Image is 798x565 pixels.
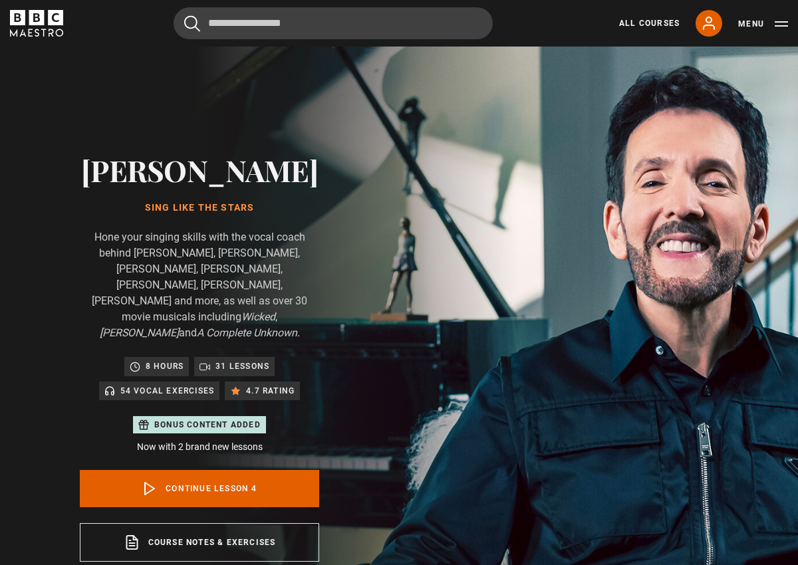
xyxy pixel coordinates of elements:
a: Continue lesson 4 [80,470,319,507]
button: Submit the search query [184,15,200,32]
p: 8 hours [146,360,184,373]
a: All Courses [619,17,680,29]
button: Toggle navigation [738,17,788,31]
p: 31 lessons [215,360,269,373]
p: Hone your singing skills with the vocal coach behind [PERSON_NAME], [PERSON_NAME], [PERSON_NAME],... [80,229,319,341]
h2: [PERSON_NAME] [80,153,319,187]
i: [PERSON_NAME] [100,326,179,339]
a: Course notes & exercises [80,523,319,562]
i: A Complete Unknown [197,326,297,339]
i: Wicked [241,310,275,323]
p: 54 Vocal Exercises [120,384,215,397]
h1: Sing Like the Stars [80,203,319,213]
svg: BBC Maestro [10,10,63,37]
p: Bonus content added [154,419,261,431]
input: Search [174,7,493,39]
p: Now with 2 brand new lessons [80,440,319,454]
p: 4.7 rating [246,384,295,397]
